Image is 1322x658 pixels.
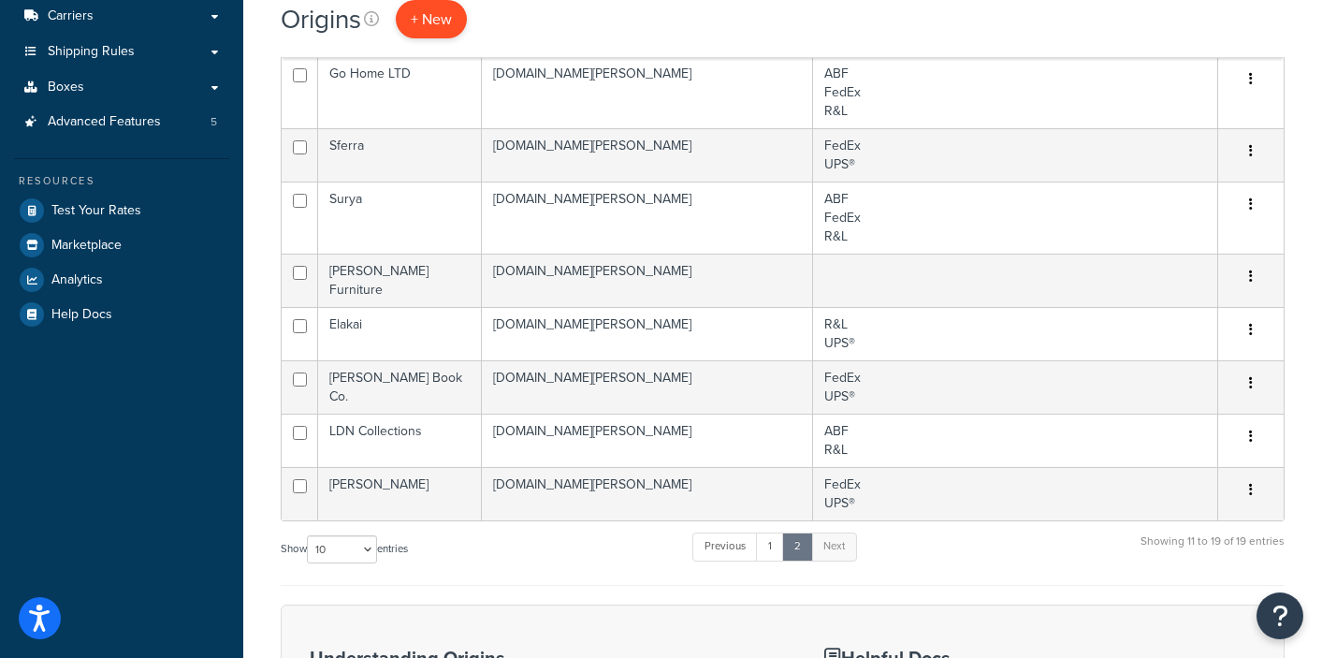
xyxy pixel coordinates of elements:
[318,414,482,467] td: LDN Collections
[51,203,141,219] span: Test Your Rates
[318,182,482,254] td: Surya
[14,35,229,69] a: Shipping Rules
[48,44,135,60] span: Shipping Rules
[318,56,482,128] td: Go Home LTD
[318,254,482,307] td: [PERSON_NAME] Furniture
[811,533,857,561] a: Next
[51,238,122,254] span: Marketplace
[813,414,1218,467] td: ABF R&L
[281,535,408,563] label: Show entries
[482,56,814,128] td: [DOMAIN_NAME][PERSON_NAME]
[411,8,452,30] span: + New
[813,467,1218,520] td: FedEx UPS®
[307,535,377,563] select: Showentries
[782,533,813,561] a: 2
[813,360,1218,414] td: FedEx UPS®
[318,307,482,360] td: Elakai
[14,263,229,297] a: Analytics
[482,414,814,467] td: [DOMAIN_NAME][PERSON_NAME]
[813,182,1218,254] td: ABF FedEx R&L
[482,307,814,360] td: [DOMAIN_NAME][PERSON_NAME]
[318,128,482,182] td: Sferra
[14,173,229,189] div: Resources
[692,533,758,561] a: Previous
[482,254,814,307] td: [DOMAIN_NAME][PERSON_NAME]
[482,128,814,182] td: [DOMAIN_NAME][PERSON_NAME]
[813,307,1218,360] td: R&L UPS®
[48,80,84,95] span: Boxes
[51,307,112,323] span: Help Docs
[48,8,94,24] span: Carriers
[482,467,814,520] td: [DOMAIN_NAME][PERSON_NAME]
[813,56,1218,128] td: ABF FedEx R&L
[14,298,229,331] a: Help Docs
[318,467,482,520] td: [PERSON_NAME]
[813,128,1218,182] td: FedEx UPS®
[14,70,229,105] a: Boxes
[1257,592,1303,639] button: Open Resource Center
[482,182,814,254] td: [DOMAIN_NAME][PERSON_NAME]
[48,114,161,130] span: Advanced Features
[482,360,814,414] td: [DOMAIN_NAME][PERSON_NAME]
[1140,531,1285,571] div: Showing 11 to 19 of 19 entries
[281,1,361,37] h1: Origins
[211,114,217,130] span: 5
[14,105,229,139] li: Advanced Features
[14,105,229,139] a: Advanced Features 5
[756,533,784,561] a: 1
[14,194,229,227] a: Test Your Rates
[14,228,229,262] a: Marketplace
[318,360,482,414] td: [PERSON_NAME] Book Co.
[51,272,103,288] span: Analytics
